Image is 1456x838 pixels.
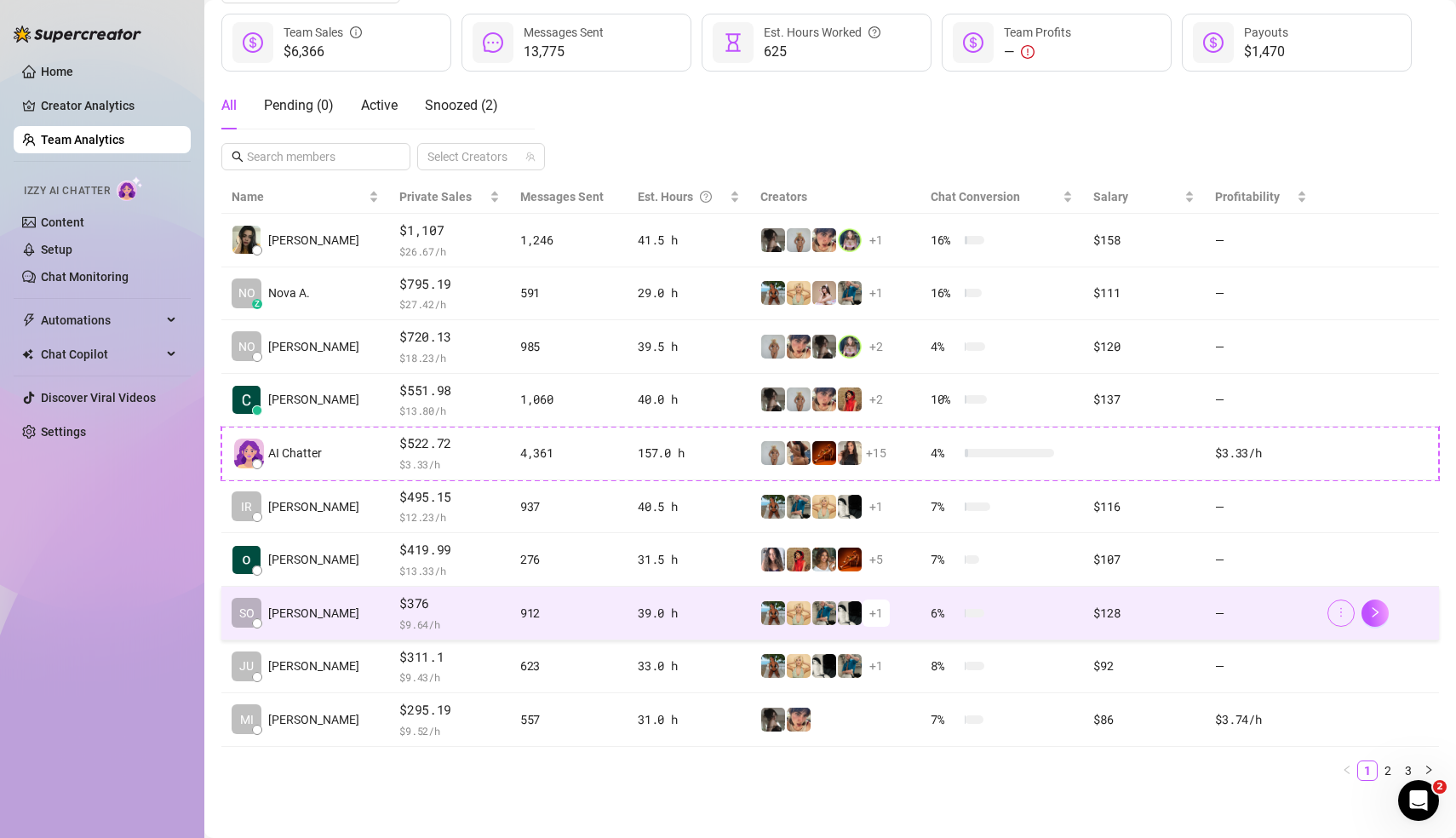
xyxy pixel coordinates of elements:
[1398,780,1439,821] iframe: Intercom live chat
[268,390,359,409] span: [PERSON_NAME]
[1203,32,1224,53] span: dollar-circle
[238,337,255,356] span: NO
[931,337,958,356] span: 4 %
[1205,267,1317,321] td: —
[399,562,500,579] span: $ 13.33 /h
[520,604,617,623] div: 912
[638,550,740,569] div: 31.5 h
[361,97,398,113] span: Active
[520,284,617,302] div: 591
[1093,284,1195,302] div: $111
[399,647,500,668] span: $311.1
[399,349,500,366] span: $ 18.23 /h
[240,710,254,729] span: MI
[931,190,1020,204] span: Chat Conversion
[1244,26,1288,39] span: Payouts
[268,231,359,250] span: [PERSON_NAME]
[520,231,617,250] div: 1,246
[1215,444,1307,462] div: $3.33 /h
[1357,761,1378,781] li: 1
[1244,42,1288,62] span: $1,470
[1358,761,1377,780] a: 1
[812,495,836,519] img: Actually.Maria
[399,456,500,473] span: $ 3.33 /h
[399,221,500,241] span: $1,107
[869,337,883,356] span: + 2
[399,540,500,560] span: $419.99
[232,226,261,254] img: Joy Gabrielle P…
[1337,761,1357,781] button: left
[761,387,785,411] img: daiisyjane
[524,26,604,39] span: Messages Sent
[268,497,359,516] span: [PERSON_NAME]
[117,176,143,201] img: AI Chatter
[750,181,920,214] th: Creators
[252,299,262,309] div: z
[399,669,500,686] span: $ 9.43 /h
[1093,231,1195,250] div: $158
[838,601,862,625] img: comicaltaco
[221,95,237,116] div: All
[247,147,387,166] input: Search members
[963,32,983,53] span: dollar-circle
[399,616,500,633] span: $ 9.64 /h
[838,387,862,411] img: bellatendresse
[221,181,389,214] th: Name
[232,546,261,574] img: Krish
[838,281,862,305] img: Eavnc
[1215,710,1307,729] div: $3.74 /h
[812,335,836,359] img: daiisyjane
[638,187,726,206] div: Est. Hours
[1093,390,1195,409] div: $137
[41,215,84,229] a: Content
[284,23,362,42] div: Team Sales
[761,441,785,465] img: Barbi
[812,281,836,305] img: anaxmei
[761,708,785,732] img: daiisyjane
[1093,710,1195,729] div: $86
[723,32,743,53] span: hourglass
[1419,761,1439,781] button: right
[1093,497,1195,516] div: $116
[268,657,359,675] span: [PERSON_NAME]
[787,548,811,571] img: bellatendresse
[812,654,836,678] img: comicaltaco
[41,65,73,78] a: Home
[761,335,785,359] img: Barbi
[931,444,958,462] span: 4 %
[1369,606,1381,618] span: right
[268,444,322,462] span: AI Chatter
[264,95,334,116] div: Pending ( 0 )
[638,337,740,356] div: 39.5 h
[787,441,811,465] img: queendlish
[1205,374,1317,428] td: —
[931,604,958,623] span: 6 %
[700,187,712,206] span: question-circle
[638,710,740,729] div: 31.0 h
[1205,320,1317,374] td: —
[1205,533,1317,587] td: —
[638,284,740,302] div: 29.0 h
[1424,765,1434,775] span: right
[869,604,883,623] span: + 1
[838,228,862,252] img: jadetv
[284,42,362,62] span: $6,366
[812,387,836,411] img: bonnierides
[787,601,811,625] img: Actually.Maria
[1021,45,1035,59] span: exclamation-circle
[812,441,836,465] img: vipchocolate
[483,32,503,53] span: message
[787,654,811,678] img: Actually.Maria
[1205,214,1317,267] td: —
[41,270,129,284] a: Chat Monitoring
[399,402,500,419] span: $ 13.80 /h
[764,23,880,42] div: Est. Hours Worked
[1093,337,1195,356] div: $120
[931,284,958,302] span: 16 %
[1093,657,1195,675] div: $92
[638,231,740,250] div: 41.5 h
[520,337,617,356] div: 985
[520,190,604,204] span: Messages Sent
[399,381,500,401] span: $551.98
[399,274,500,295] span: $795.19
